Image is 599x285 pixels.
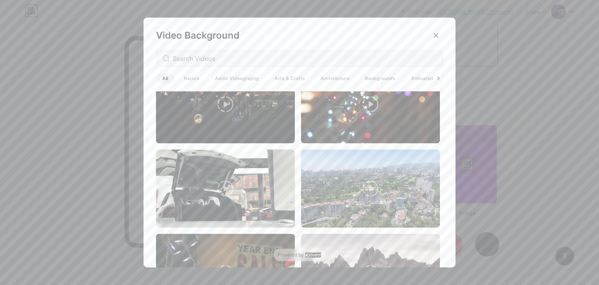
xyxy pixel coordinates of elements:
[278,252,304,258] span: Powered by
[405,73,440,84] span: Animated
[268,73,311,84] span: Arts & Crafts
[209,73,265,84] span: Aerial Videography
[359,73,402,84] span: Backgrounds
[314,73,356,84] span: Architecture
[156,30,239,41] span: Video Background
[156,73,174,84] span: All
[177,73,206,84] span: Nature
[173,54,436,63] input: Search Videos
